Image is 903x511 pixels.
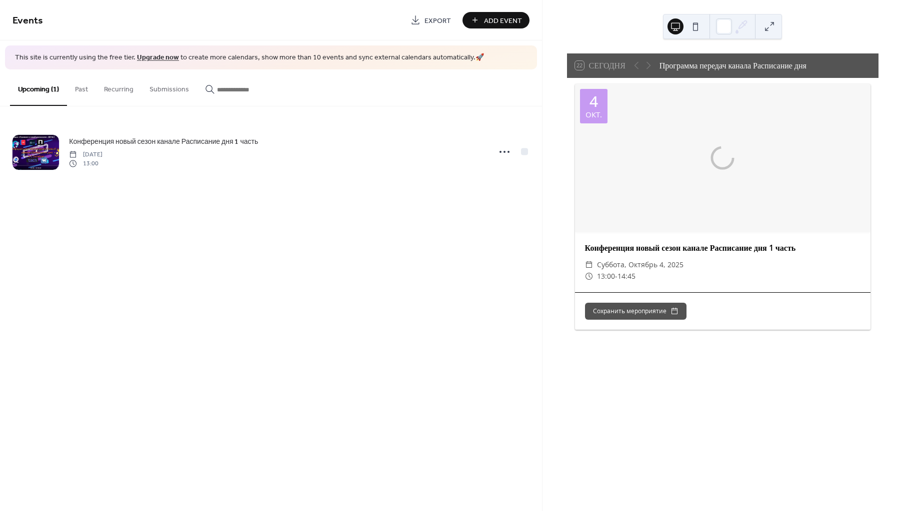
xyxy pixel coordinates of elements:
div: ​ [585,270,593,282]
span: This site is currently using the free tier. to create more calendars, show more than 10 events an... [15,53,484,63]
div: ​ [585,259,593,271]
button: Submissions [141,69,197,105]
span: суббота, октябрь 4, 2025 [597,259,683,271]
div: Программа передач канала Расписание дня [659,59,806,71]
span: 13:00 [69,159,102,168]
button: Recurring [96,69,141,105]
button: Add Event [462,12,529,28]
button: Upcoming (1) [10,69,67,106]
span: Export [424,15,451,26]
span: Events [12,11,43,30]
div: Конференция новый сезон канале Расписание дня 1 часть [575,242,870,254]
button: Сохранить мероприятие [585,303,686,320]
a: Upgrade now [137,51,179,64]
div: 4 [589,94,598,109]
span: Add Event [484,15,522,26]
div: окт. [585,111,602,118]
a: Конференция новый сезон канале Расписание дня 1 часть [69,136,258,147]
span: 14:45 [617,270,635,282]
span: [DATE] [69,150,102,159]
button: Past [67,69,96,105]
span: - [615,270,617,282]
span: 13:00 [597,270,615,282]
a: Export [403,12,458,28]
